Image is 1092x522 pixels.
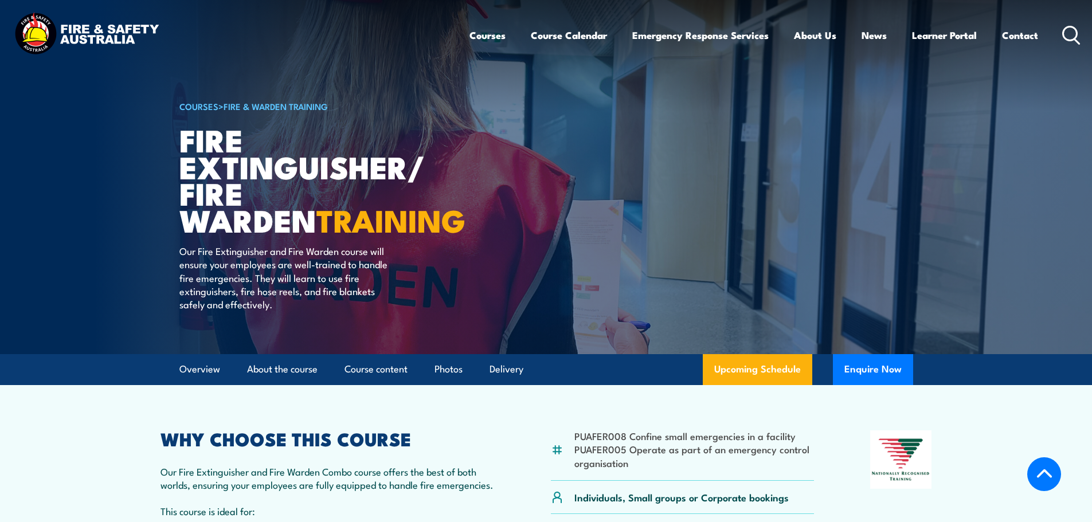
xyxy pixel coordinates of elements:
[161,504,495,517] p: This course is ideal for:
[161,430,495,446] h2: WHY CHOOSE THIS COURSE
[316,195,465,243] strong: TRAINING
[833,354,913,385] button: Enquire Now
[574,429,815,442] li: PUAFER008 Confine small emergencies in a facility
[870,430,932,489] img: Nationally Recognised Training logo.
[1002,20,1038,50] a: Contact
[161,465,495,492] p: Our Fire Extinguisher and Fire Warden Combo course offers the best of both worlds, ensuring your ...
[574,490,789,504] p: Individuals, Small groups or Corporate bookings
[179,100,218,112] a: COURSES
[531,20,607,50] a: Course Calendar
[703,354,812,385] a: Upcoming Schedule
[179,126,463,233] h1: Fire Extinguisher/ Fire Warden
[490,354,523,384] a: Delivery
[179,354,220,384] a: Overview
[179,99,463,113] h6: >
[632,20,769,50] a: Emergency Response Services
[912,20,977,50] a: Learner Portal
[469,20,506,50] a: Courses
[574,442,815,469] li: PUAFER005 Operate as part of an emergency control organisation
[224,100,328,112] a: Fire & Warden Training
[435,354,463,384] a: Photos
[794,20,836,50] a: About Us
[179,244,389,311] p: Our Fire Extinguisher and Fire Warden course will ensure your employees are well-trained to handl...
[862,20,887,50] a: News
[247,354,318,384] a: About the course
[345,354,408,384] a: Course content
